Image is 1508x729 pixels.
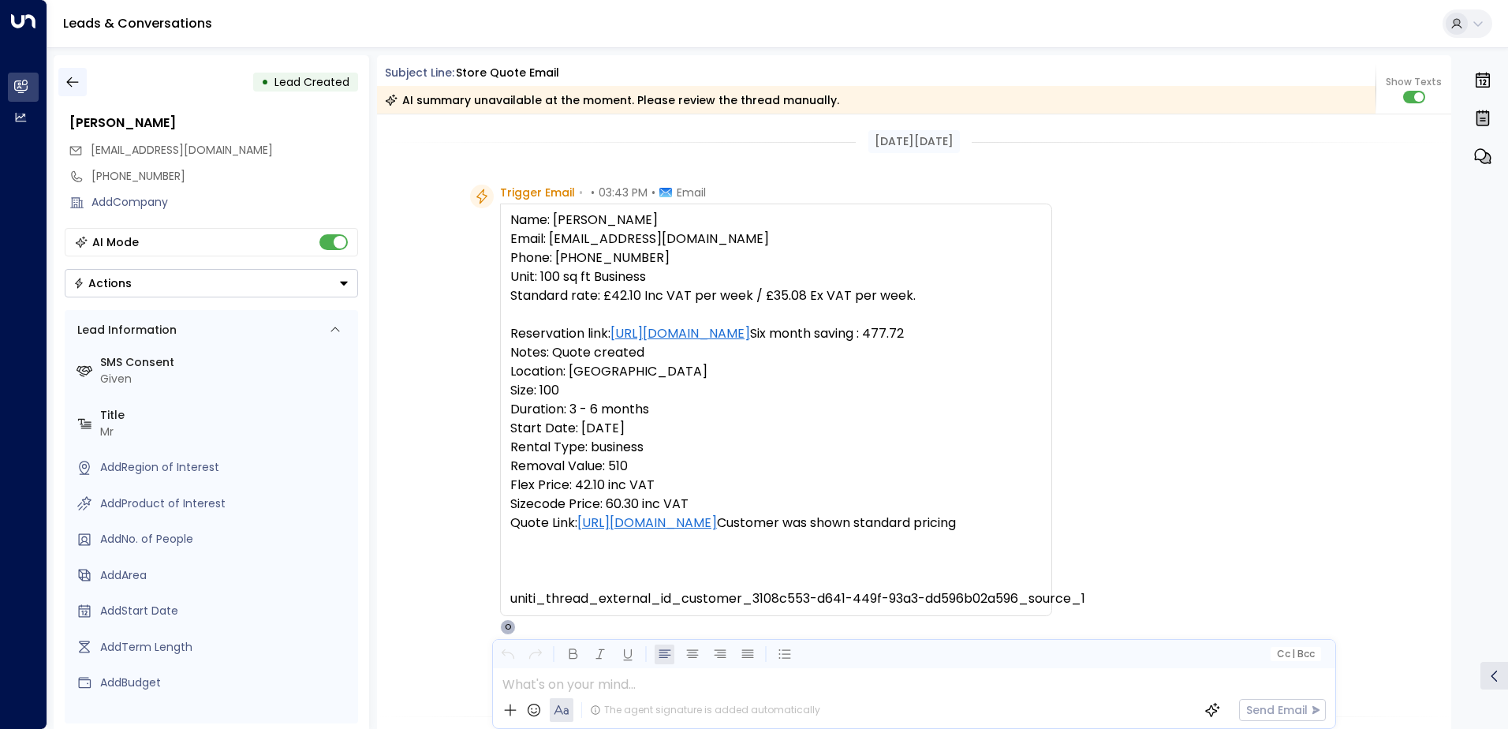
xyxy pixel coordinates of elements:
[579,185,583,200] span: •
[100,424,352,440] div: Mr
[651,185,655,200] span: •
[1386,75,1442,89] span: Show Texts
[72,322,177,338] div: Lead Information
[577,514,717,533] a: [URL][DOMAIN_NAME]
[610,324,750,343] a: [URL][DOMAIN_NAME]
[100,711,352,727] label: Source
[1270,647,1320,662] button: Cc|Bcc
[1276,649,1314,660] span: Cc Bcc
[274,74,349,90] span: Lead Created
[500,185,575,200] span: Trigger Email
[65,269,358,297] div: Button group with a nested menu
[1292,649,1295,660] span: |
[677,185,706,200] span: Email
[385,65,454,80] span: Subject Line:
[100,495,352,512] div: AddProduct of Interest
[91,142,273,158] span: [EMAIL_ADDRESS][DOMAIN_NAME]
[100,675,352,691] div: AddBudget
[261,68,269,96] div: •
[525,645,545,664] button: Redo
[599,185,648,200] span: 03:43 PM
[100,603,352,619] div: AddStart Date
[91,142,273,159] span: s.eyles95@hotmail.co.uk
[91,168,358,185] div: [PHONE_NUMBER]
[456,65,559,81] div: Store Quote Email
[500,619,516,635] div: O
[73,276,132,290] div: Actions
[100,531,352,548] div: AddNo. of People
[100,639,352,656] div: AddTerm Length
[100,371,352,387] div: Given
[69,114,358,133] div: [PERSON_NAME]
[868,130,960,153] div: [DATE][DATE]
[100,407,352,424] label: Title
[590,703,820,717] div: The agent signature is added automatically
[498,645,517,664] button: Undo
[100,459,352,476] div: AddRegion of Interest
[100,567,352,584] div: AddArea
[65,269,358,297] button: Actions
[91,194,358,211] div: AddCompany
[92,234,139,250] div: AI Mode
[385,92,839,108] div: AI summary unavailable at the moment. Please review the thread manually.
[591,185,595,200] span: •
[63,14,212,32] a: Leads & Conversations
[100,354,352,371] label: SMS Consent
[510,211,1042,608] pre: Name: [PERSON_NAME] Email: [EMAIL_ADDRESS][DOMAIN_NAME] Phone: [PHONE_NUMBER] Unit: 100 sq ft Bus...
